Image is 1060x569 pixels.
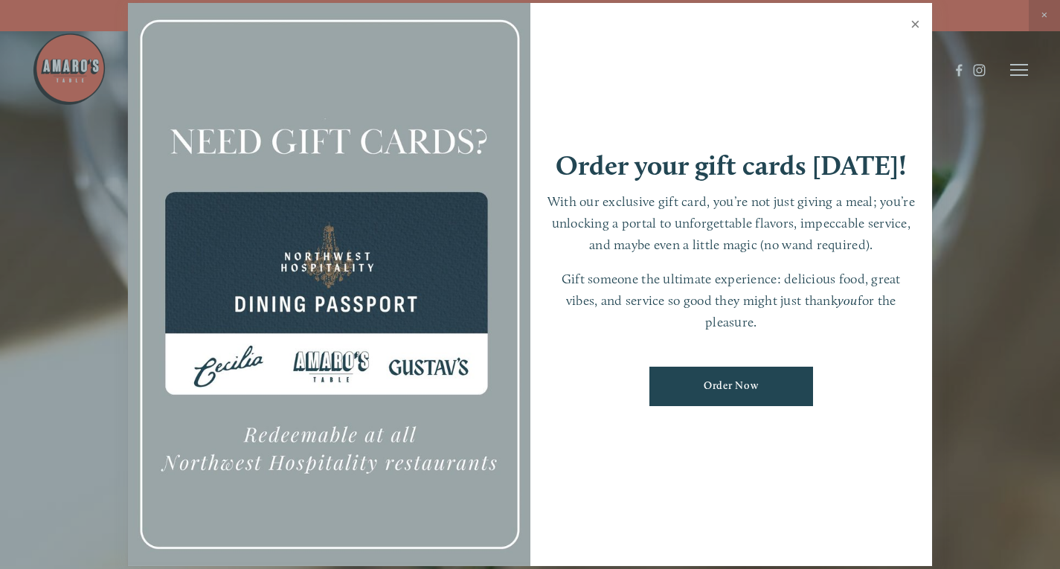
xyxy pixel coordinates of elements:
[545,191,918,255] p: With our exclusive gift card, you’re not just giving a meal; you’re unlocking a portal to unforge...
[901,5,930,47] a: Close
[545,269,918,332] p: Gift someone the ultimate experience: delicious food, great vibes, and service so good they might...
[838,292,858,308] em: you
[649,367,813,406] a: Order Now
[556,152,907,179] h1: Order your gift cards [DATE]!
